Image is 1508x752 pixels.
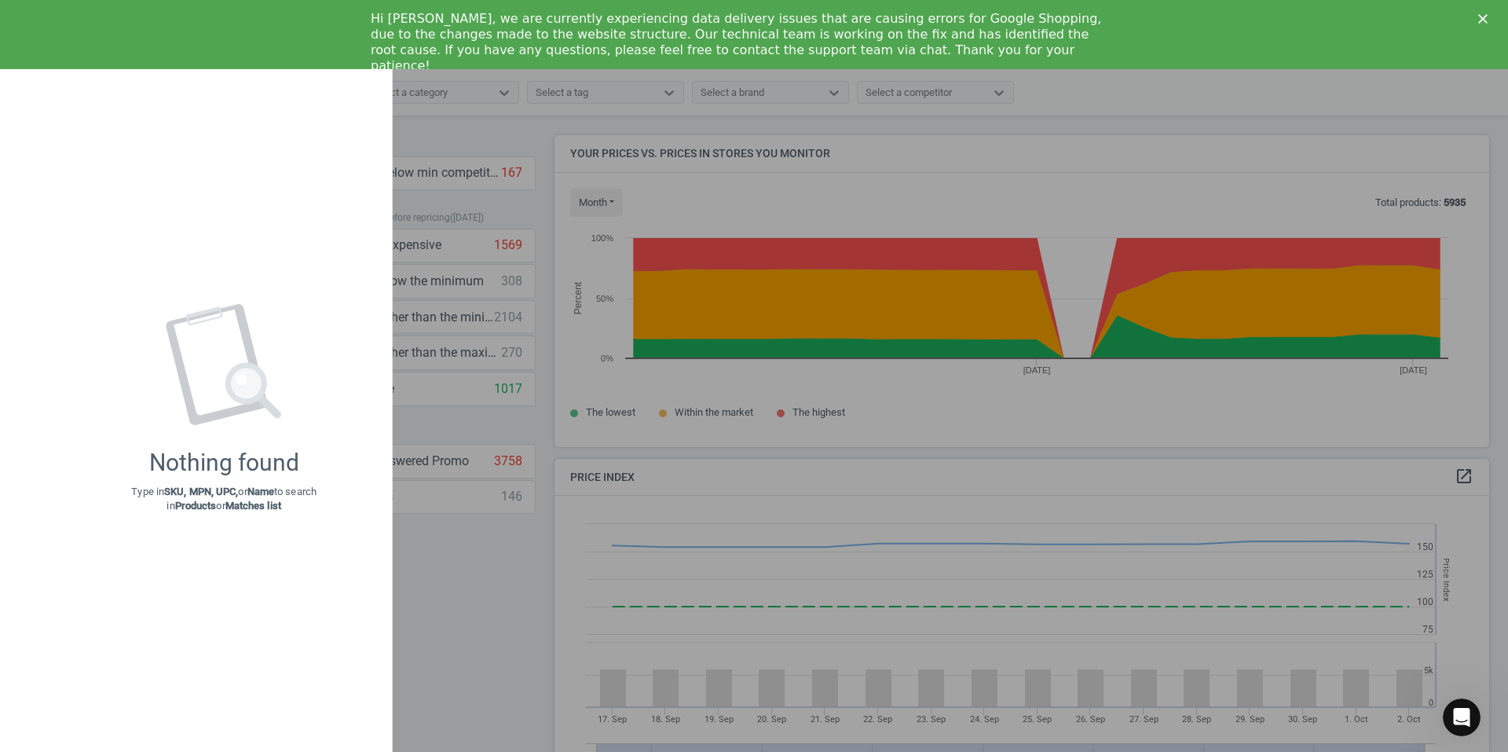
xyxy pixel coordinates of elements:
div: Nothing found [149,449,299,477]
div: Close [1478,14,1494,24]
iframe: Intercom live chat [1443,699,1481,736]
strong: Matches list [225,500,281,512]
strong: Name [247,486,274,497]
strong: SKU, MPN, UPC, [164,486,238,497]
div: Hi [PERSON_NAME], we are currently experiencing data delivery issues that are causing errors for ... [371,11,1112,74]
p: Type in or to search in or [131,485,317,513]
strong: Products [175,500,217,512]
